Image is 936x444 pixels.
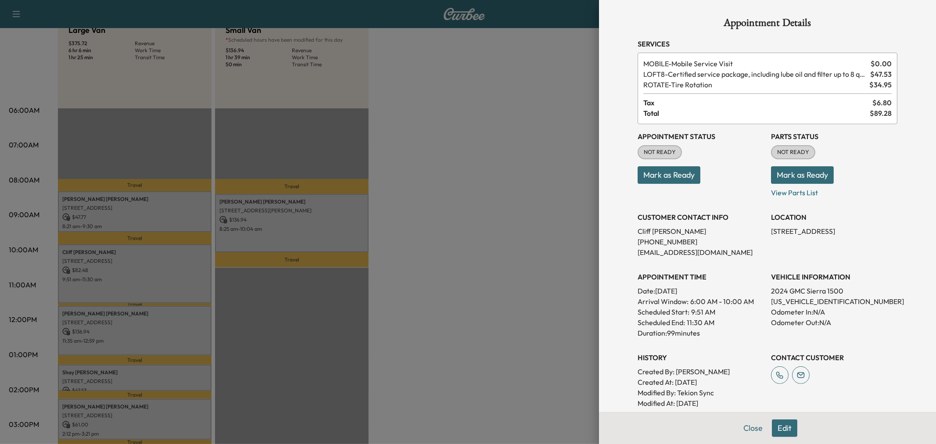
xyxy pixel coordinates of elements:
[643,69,867,79] span: Certified service package, including lube oil and filter up to 8 quarts, tire rotation.
[638,236,764,247] p: [PHONE_NUMBER]
[738,419,768,437] button: Close
[771,212,897,222] h3: LOCATION
[638,317,685,328] p: Scheduled End:
[638,39,897,49] h3: Services
[643,58,867,69] span: Mobile Service Visit
[638,296,764,307] p: Arrival Window:
[638,398,764,408] p: Modified At : [DATE]
[772,148,814,157] span: NOT READY
[638,272,764,282] h3: APPOINTMENT TIME
[638,307,689,317] p: Scheduled Start:
[771,352,897,363] h3: CONTACT CUSTOMER
[869,79,892,90] span: $ 34.95
[772,419,797,437] button: Edit
[638,226,764,236] p: Cliff [PERSON_NAME]
[771,272,897,282] h3: VEHICLE INFORMATION
[643,79,866,90] span: Tire Rotation
[871,58,892,69] span: $ 0.00
[872,97,892,108] span: $ 6.80
[771,226,897,236] p: [STREET_ADDRESS]
[638,18,897,32] h1: Appointment Details
[638,247,764,258] p: [EMAIL_ADDRESS][DOMAIN_NAME]
[691,307,715,317] p: 9:51 AM
[638,352,764,363] h3: History
[771,296,897,307] p: [US_VEHICLE_IDENTIFICATION_NUMBER]
[638,131,764,142] h3: Appointment Status
[771,317,897,328] p: Odometer Out: N/A
[771,307,897,317] p: Odometer In: N/A
[870,69,892,79] span: $ 47.53
[771,184,897,198] p: View Parts List
[638,366,764,377] p: Created By : [PERSON_NAME]
[638,166,700,184] button: Mark as Ready
[690,296,754,307] span: 6:00 AM - 10:00 AM
[638,286,764,296] p: Date: [DATE]
[638,377,764,387] p: Created At : [DATE]
[643,97,872,108] span: Tax
[771,166,834,184] button: Mark as Ready
[638,212,764,222] h3: CUSTOMER CONTACT INFO
[638,148,681,157] span: NOT READY
[638,387,764,398] p: Modified By : Tekion Sync
[638,328,764,338] p: Duration: 99 minutes
[870,108,892,118] span: $ 89.28
[771,286,897,296] p: 2024 GMC Sierra 1500
[643,108,870,118] span: Total
[687,317,714,328] p: 11:30 AM
[771,131,897,142] h3: Parts Status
